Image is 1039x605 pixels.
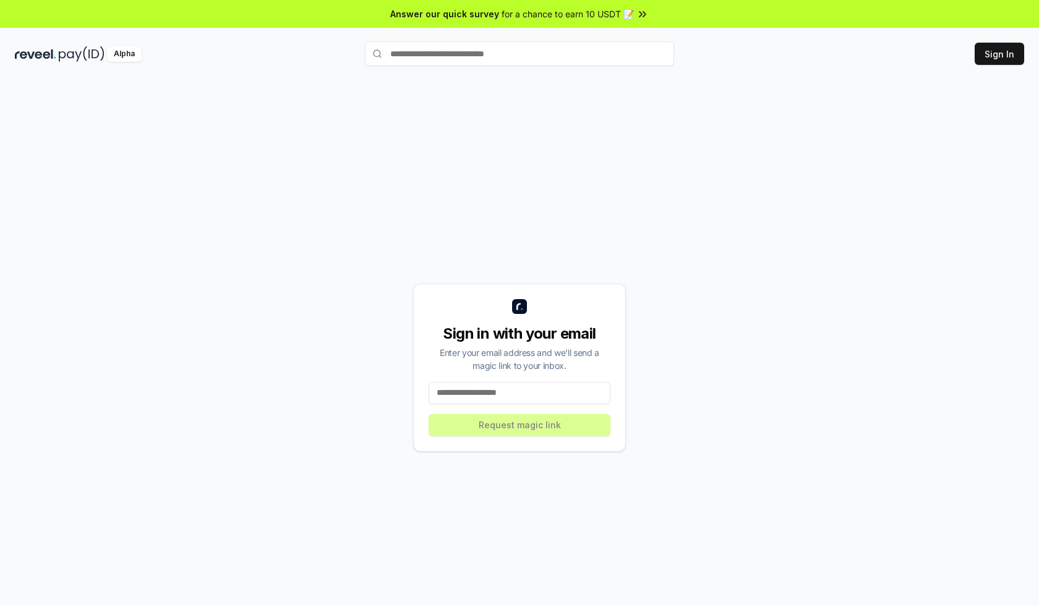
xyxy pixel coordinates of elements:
[975,43,1024,65] button: Sign In
[512,299,527,314] img: logo_small
[390,7,499,20] span: Answer our quick survey
[429,346,610,372] div: Enter your email address and we’ll send a magic link to your inbox.
[429,324,610,344] div: Sign in with your email
[502,7,634,20] span: for a chance to earn 10 USDT 📝
[59,46,105,62] img: pay_id
[15,46,56,62] img: reveel_dark
[107,46,142,62] div: Alpha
